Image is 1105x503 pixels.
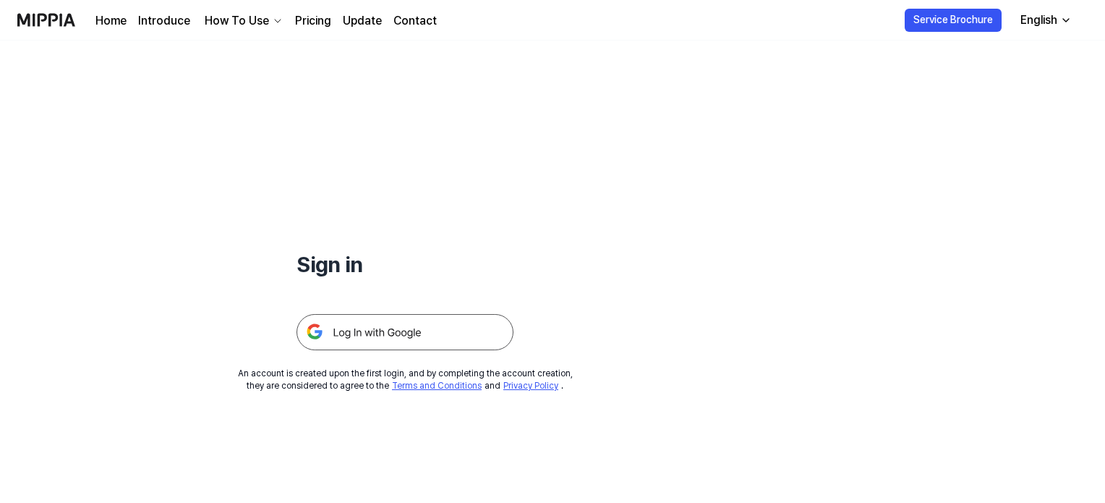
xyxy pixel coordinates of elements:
a: Introduce [138,12,190,30]
a: Terms and Conditions [392,381,482,391]
div: How To Use [202,12,272,30]
h1: Sign in [296,249,513,279]
button: English [1009,6,1080,35]
a: Update [343,12,382,30]
a: Privacy Policy [503,381,558,391]
a: Pricing [295,12,331,30]
a: Home [95,12,127,30]
a: Contact [393,12,437,30]
div: English [1017,12,1060,29]
button: How To Use [202,12,283,30]
button: Service Brochure [905,9,1002,32]
div: An account is created upon the first login, and by completing the account creation, they are cons... [238,368,573,392]
img: 구글 로그인 버튼 [296,314,513,350]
